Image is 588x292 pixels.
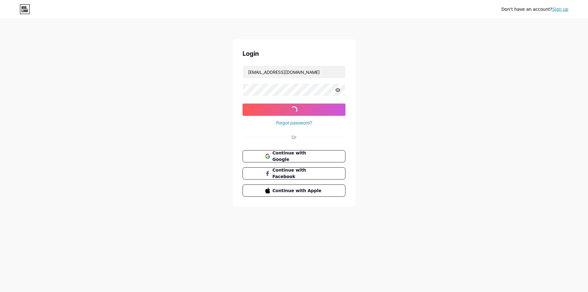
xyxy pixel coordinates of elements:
[501,6,568,13] div: Don't have an account?
[292,134,296,140] div: Or
[243,184,345,197] button: Continue with Apple
[273,150,323,163] span: Continue with Google
[243,167,345,180] button: Continue with Facebook
[273,167,323,180] span: Continue with Facebook
[243,150,345,162] button: Continue with Google
[552,7,568,12] a: Sign up
[276,119,312,126] a: Forgot password?
[243,49,345,58] div: Login
[273,188,323,194] span: Continue with Apple
[243,66,345,78] input: Username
